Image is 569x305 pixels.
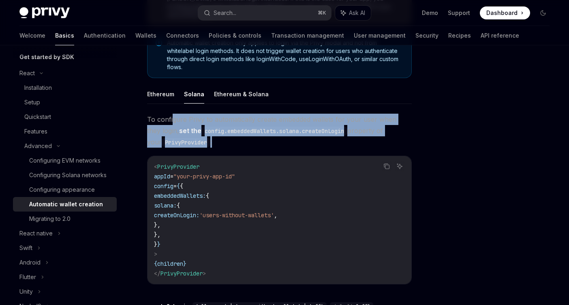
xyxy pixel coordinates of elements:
span: appId [154,173,170,180]
code: PrivyProvider [162,138,210,147]
a: Quickstart [13,110,117,124]
a: Transaction management [271,26,344,45]
div: Swift [19,243,32,253]
a: Authentication [84,26,126,45]
a: Migrating to 2.0 [13,212,117,226]
div: Automatic wallet creation [29,199,103,209]
a: Wallets [135,26,156,45]
div: Configuring Solana networks [29,170,107,180]
div: Advanced [24,141,52,151]
span: > [154,250,157,258]
button: Toggle dark mode [537,6,550,19]
a: Connectors [166,26,199,45]
span: } [183,260,186,267]
a: Basics [55,26,74,45]
div: Configuring EVM networks [29,156,101,165]
a: User management [354,26,406,45]
a: Configuring appearance [13,182,117,197]
span: PrivyProvider [160,270,203,277]
span: 'users-without-wallets' [199,212,274,219]
code: config.embeddedWallets.solana.createOnLogin [201,127,347,136]
button: Ethereum & Solana [214,85,269,104]
span: { [154,260,157,267]
div: Setup [24,97,40,107]
a: Recipes [448,26,471,45]
span: } [154,241,157,248]
span: Automatic wallet creation only applies to login via the Privy modal and not from whitelabel login... [167,39,403,71]
a: Features [13,124,117,139]
a: Installation [13,80,117,95]
a: Configuring EVM networks [13,153,117,168]
span: } [157,241,160,248]
span: Ask AI [349,9,365,17]
span: createOnLogin: [154,212,199,219]
div: Quickstart [24,112,51,122]
a: Setup [13,95,117,110]
div: Android [19,258,41,267]
span: { [177,182,180,190]
a: Automatic wallet creation [13,197,117,212]
div: Flutter [19,272,36,282]
span: = [170,173,173,180]
strong: set the [179,127,347,135]
a: Configuring Solana networks [13,168,117,182]
span: { [206,192,209,199]
span: = [173,182,177,190]
div: Migrating to 2.0 [29,214,71,224]
button: Solana [184,85,204,104]
span: embeddedWallets: [154,192,206,199]
span: children [157,260,183,267]
div: React native [19,229,53,238]
a: Welcome [19,26,45,45]
span: Dashboard [486,9,518,17]
span: solana: [154,202,177,209]
div: Installation [24,83,52,93]
div: Configuring appearance [29,185,95,195]
a: Security [415,26,439,45]
div: React [19,68,35,78]
a: API reference [481,26,519,45]
a: Demo [422,9,438,17]
span: "your-privy-app-id" [173,173,235,180]
button: Ask AI [335,6,371,20]
span: config [154,182,173,190]
span: { [180,182,183,190]
div: Features [24,127,47,136]
button: Ask AI [394,161,405,172]
span: { [177,202,180,209]
span: ⌘ K [318,10,326,16]
div: Unity [19,287,33,297]
span: > [203,270,206,277]
a: Policies & controls [209,26,261,45]
button: Ethereum [147,85,174,104]
span: To configure Privy to automatically create embedded wallets for your user when they login, proper... [147,114,412,148]
a: Dashboard [480,6,530,19]
a: Support [448,9,470,17]
span: PrivyProvider [157,163,199,170]
span: , [274,212,277,219]
img: dark logo [19,7,70,19]
span: }, [154,221,160,229]
span: </ [154,270,160,277]
div: Search... [214,8,236,18]
span: < [154,163,157,170]
button: Copy the contents from the code block [381,161,392,172]
span: }, [154,231,160,238]
button: Search...⌘K [198,6,331,20]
